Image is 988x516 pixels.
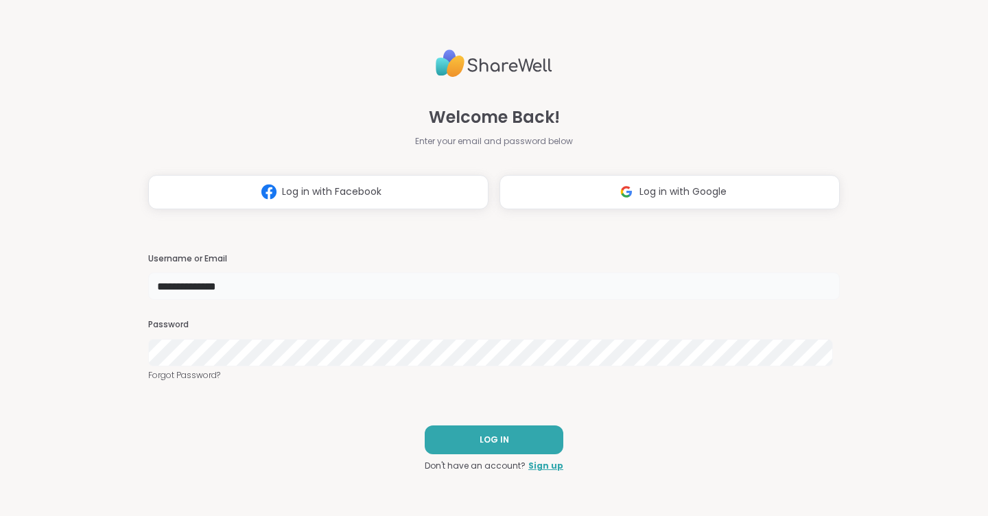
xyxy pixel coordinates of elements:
[425,460,526,472] span: Don't have an account?
[480,434,509,446] span: LOG IN
[436,44,552,83] img: ShareWell Logo
[148,319,840,331] h3: Password
[148,369,840,382] a: Forgot Password?
[282,185,381,199] span: Log in with Facebook
[613,179,639,204] img: ShareWell Logomark
[256,179,282,204] img: ShareWell Logomark
[499,175,840,209] button: Log in with Google
[148,175,489,209] button: Log in with Facebook
[429,105,560,130] span: Welcome Back!
[528,460,563,472] a: Sign up
[148,253,840,265] h3: Username or Email
[415,135,573,148] span: Enter your email and password below
[425,425,563,454] button: LOG IN
[639,185,727,199] span: Log in with Google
